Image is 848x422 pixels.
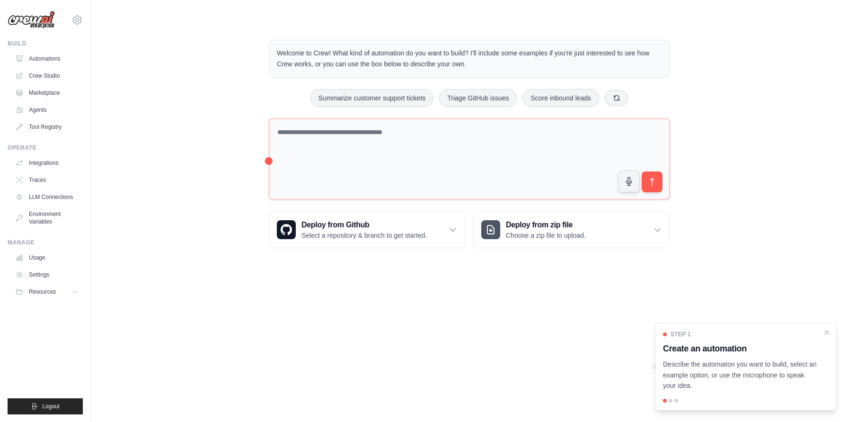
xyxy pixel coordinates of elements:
p: Select a repository & branch to get started. [301,231,427,240]
a: LLM Connections [11,189,83,205]
p: Describe the automation you want to build, select an example option, or use the microphone to spe... [663,359,817,391]
div: Operate [8,144,83,152]
button: Close walkthrough [823,329,830,336]
a: Crew Studio [11,68,83,83]
p: Choose a zip file to upload. [506,231,586,240]
span: Step 1 [671,331,691,338]
span: Resources [29,288,56,296]
a: Agents [11,102,83,117]
img: Logo [8,11,55,29]
a: Environment Variables [11,207,83,229]
a: Marketplace [11,85,83,100]
div: Manage [8,239,83,246]
iframe: Chat Widget [801,377,848,422]
button: Triage GitHub issues [439,89,517,107]
button: Summarize customer support tickets [310,89,433,107]
h3: Deploy from Github [301,219,427,231]
a: Integrations [11,155,83,171]
button: Logout [8,398,83,414]
a: Settings [11,267,83,282]
h3: Deploy from zip file [506,219,586,231]
p: Welcome to Crew! What kind of automation do you want to build? I'll include some examples if you'... [277,48,662,70]
button: Score inbound leads [522,89,599,107]
h3: Create an automation [663,342,817,355]
a: Traces [11,172,83,188]
a: Usage [11,250,83,265]
a: Tool Registry [11,119,83,135]
a: Automations [11,51,83,66]
div: Build [8,40,83,47]
span: Logout [42,403,60,410]
button: Resources [11,284,83,299]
